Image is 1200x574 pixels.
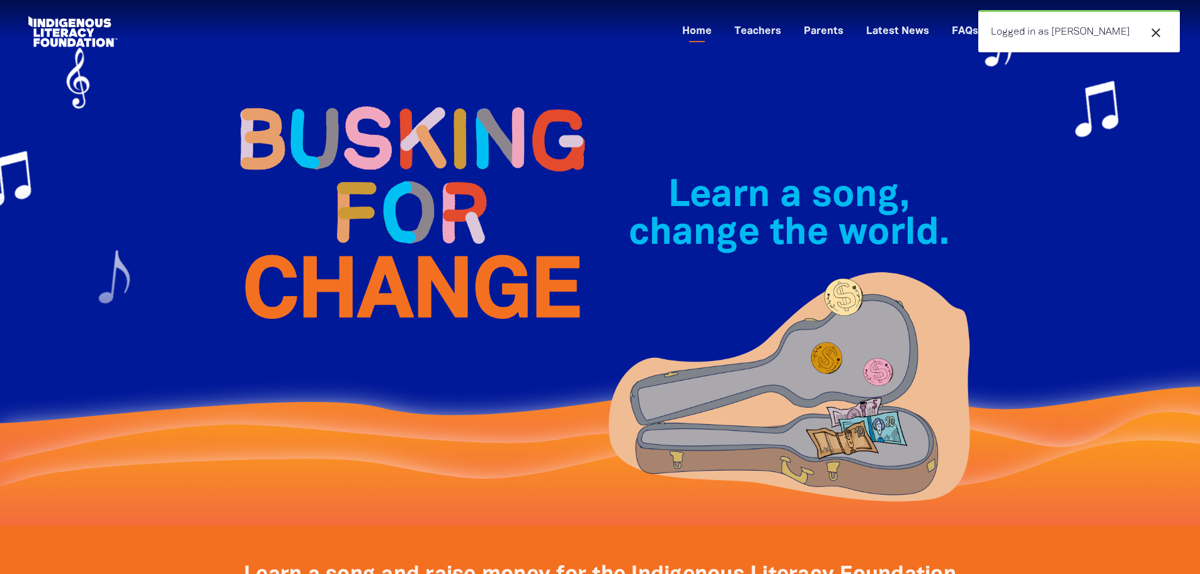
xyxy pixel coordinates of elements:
[629,179,949,251] span: Learn a song, change the world.
[727,21,789,42] a: Teachers
[859,21,937,42] a: Latest News
[675,21,719,42] a: Home
[944,21,986,42] a: FAQs
[978,10,1180,52] div: Logged in as [PERSON_NAME]
[1148,25,1163,40] i: close
[1145,25,1167,41] button: close
[796,21,851,42] a: Parents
